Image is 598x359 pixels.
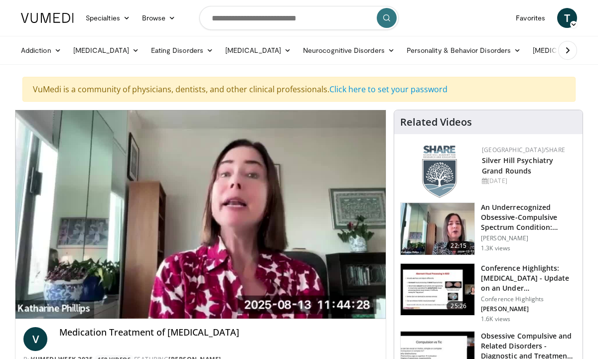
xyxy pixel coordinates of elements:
a: Personality & Behavior Disorders [401,40,527,60]
img: f8aaeb6d-318f-4fcf-bd1d-54ce21f29e87.png.150x105_q85_autocrop_double_scale_upscale_version-0.2.png [422,146,457,198]
a: Silver Hill Psychiatry Grand Rounds [482,156,553,176]
a: [GEOGRAPHIC_DATA]/SHARE [482,146,565,154]
a: T [557,8,577,28]
a: Eating Disorders [145,40,219,60]
h4: Medication Treatment of [MEDICAL_DATA] [59,327,378,338]
a: 25:26 Conference Highlights: [MEDICAL_DATA] - Update on an Under… Conference Highlights [PERSON_N... [400,263,577,323]
p: [PERSON_NAME] [481,305,577,313]
a: [MEDICAL_DATA] [67,40,145,60]
p: Conference Highlights [481,295,577,303]
h4: Related Videos [400,116,472,128]
video-js: Video Player [15,110,386,319]
img: VuMedi Logo [21,13,74,23]
img: d46add6d-6fd9-4c62-8e3b-7019dc31b867.150x105_q85_crop-smart_upscale.jpg [401,203,474,255]
img: 9f16e963-74a6-4de5-bbd7-8be3a642d08b.150x105_q85_crop-smart_upscale.jpg [401,264,474,316]
span: 25:26 [447,301,470,311]
a: Browse [136,8,182,28]
a: 22:15 An Underrecognized Obsessive-Compulsive Spectrum Condition: Olfactor… [PERSON_NAME] 1.3K views [400,202,577,255]
div: [DATE] [482,177,575,185]
input: Search topics, interventions [199,6,399,30]
a: Click here to set your password [329,84,448,95]
p: [PERSON_NAME] [481,234,577,242]
a: Neurocognitive Disorders [297,40,401,60]
p: 1.6K views [481,315,510,323]
a: [MEDICAL_DATA] [219,40,297,60]
a: Favorites [510,8,551,28]
a: Specialties [80,8,136,28]
a: Addiction [15,40,67,60]
h3: Conference Highlights: [MEDICAL_DATA] - Update on an Under… [481,263,577,293]
a: V [23,327,47,351]
p: 1.3K views [481,244,510,252]
h3: An Underrecognized Obsessive-Compulsive Spectrum Condition: Olfactor… [481,202,577,232]
div: VuMedi is a community of physicians, dentists, and other clinical professionals. [22,77,576,102]
span: 22:15 [447,241,470,251]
